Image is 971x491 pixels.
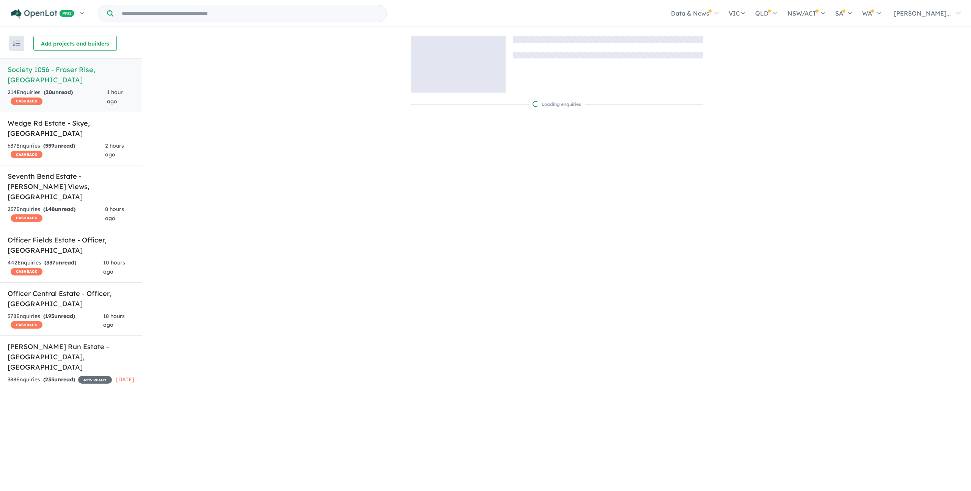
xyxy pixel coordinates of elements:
h5: Officer Central Estate - Officer , [GEOGRAPHIC_DATA] [8,288,134,309]
div: 637 Enquir ies [8,142,105,160]
strong: ( unread) [43,206,75,212]
span: CASHBACK [11,151,42,158]
span: CASHBACK [11,321,42,329]
span: 148 [45,206,55,212]
span: CASHBACK [11,268,42,275]
span: 195 [45,313,54,319]
span: 2 hours ago [105,142,124,158]
h5: Officer Fields Estate - Officer , [GEOGRAPHIC_DATA] [8,235,134,255]
h5: Society 1056 - Fraser Rise , [GEOGRAPHIC_DATA] [8,65,134,85]
span: 8 hours ago [105,206,124,222]
span: 337 [46,259,55,266]
h5: Seventh Bend Estate - [PERSON_NAME] Views , [GEOGRAPHIC_DATA] [8,171,134,202]
strong: ( unread) [44,259,76,266]
div: 378 Enquir ies [8,312,103,330]
input: Try estate name, suburb, builder or developer [115,5,385,22]
span: [DATE] [116,376,134,383]
span: 10 hours ago [103,259,125,275]
strong: ( unread) [43,313,75,319]
img: sort.svg [13,41,20,46]
span: 20 [46,89,52,96]
span: 559 [45,142,54,149]
strong: ( unread) [44,89,73,96]
div: 214 Enquir ies [8,88,107,106]
strong: ( unread) [43,142,75,149]
span: CASHBACK [11,98,42,105]
button: Add projects and builders [33,36,117,51]
div: 388 Enquir ies [8,375,112,384]
img: Openlot PRO Logo White [11,9,74,19]
div: Loading enquiries [533,101,581,108]
span: [PERSON_NAME]... [894,9,951,17]
span: CASHBACK [11,214,42,222]
h5: Wedge Rd Estate - Skye , [GEOGRAPHIC_DATA] [8,118,134,138]
span: 235 [45,376,54,383]
span: 45 % READY [78,376,112,384]
div: 237 Enquir ies [8,205,105,223]
div: 442 Enquir ies [8,258,103,277]
strong: ( unread) [43,376,75,383]
h5: [PERSON_NAME] Run Estate - [GEOGRAPHIC_DATA] , [GEOGRAPHIC_DATA] [8,341,134,372]
span: 1 hour ago [107,89,123,105]
span: 18 hours ago [103,313,125,329]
